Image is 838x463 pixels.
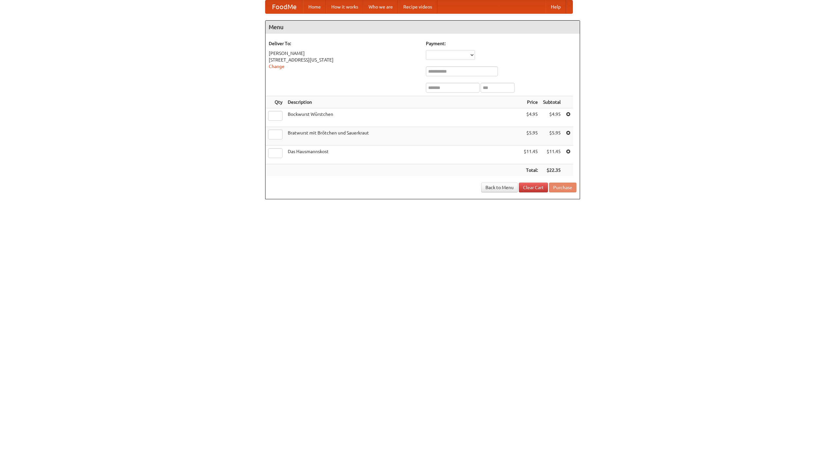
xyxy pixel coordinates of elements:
[540,164,563,176] th: $22.35
[285,108,521,127] td: Bockwurst Würstchen
[363,0,398,13] a: Who we are
[269,40,419,47] h5: Deliver To:
[426,40,576,47] h5: Payment:
[540,108,563,127] td: $4.95
[546,0,566,13] a: Help
[269,50,419,57] div: [PERSON_NAME]
[549,183,576,192] button: Purchase
[285,96,521,108] th: Description
[269,64,284,69] a: Change
[326,0,363,13] a: How it works
[265,21,580,34] h4: Menu
[521,146,540,164] td: $11.45
[285,146,521,164] td: Das Hausmannskost
[521,127,540,146] td: $5.95
[265,96,285,108] th: Qty
[519,183,548,192] a: Clear Cart
[521,164,540,176] th: Total:
[265,0,303,13] a: FoodMe
[540,146,563,164] td: $11.45
[521,96,540,108] th: Price
[303,0,326,13] a: Home
[521,108,540,127] td: $4.95
[285,127,521,146] td: Bratwurst mit Brötchen und Sauerkraut
[398,0,437,13] a: Recipe videos
[481,183,518,192] a: Back to Menu
[540,96,563,108] th: Subtotal
[540,127,563,146] td: $5.95
[269,57,419,63] div: [STREET_ADDRESS][US_STATE]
